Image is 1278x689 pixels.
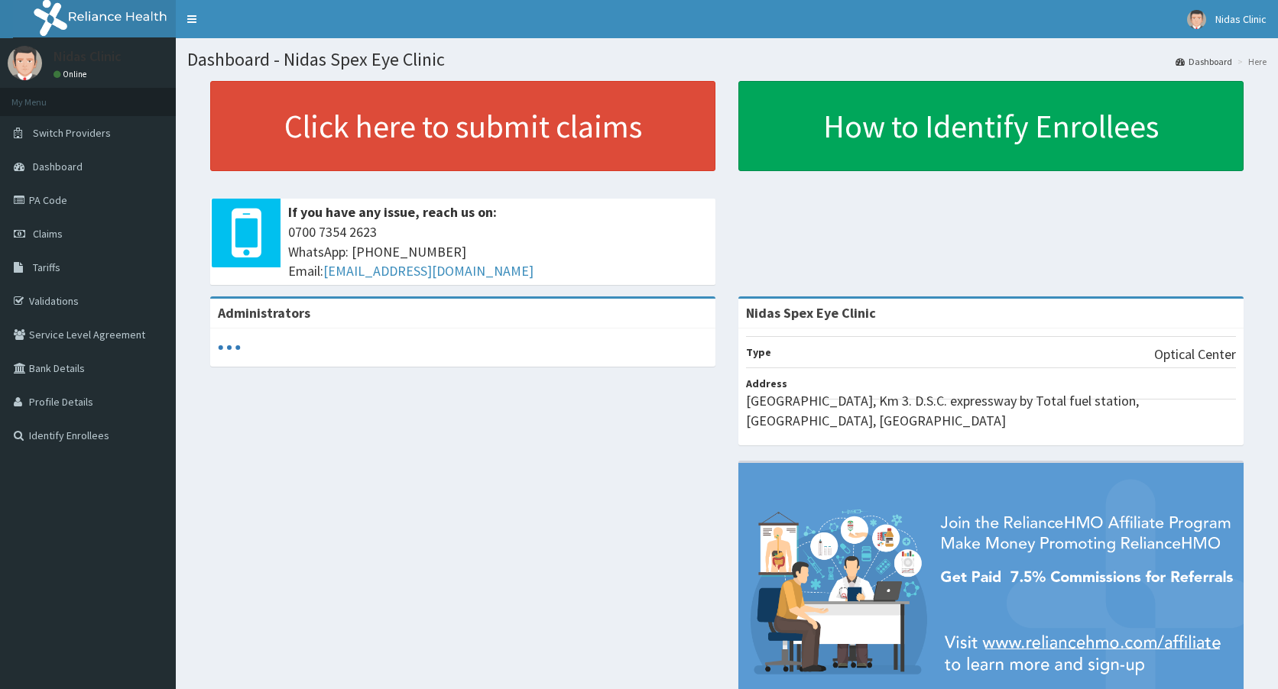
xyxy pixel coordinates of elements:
a: Online [54,69,90,79]
b: Address [746,377,787,390]
b: If you have any issue, reach us on: [288,203,497,221]
b: Type [746,345,771,359]
span: 0700 7354 2623 WhatsApp: [PHONE_NUMBER] Email: [288,222,708,281]
span: Claims [33,227,63,241]
span: Tariffs [33,260,60,274]
h1: Dashboard - Nidas Spex Eye Clinic [187,50,1267,70]
a: How to Identify Enrollees [738,81,1244,171]
img: User Image [8,46,42,80]
span: Nidas Clinic [1215,12,1267,26]
p: [GEOGRAPHIC_DATA], Km 3. D.S.C. expressway by Total fuel station, [GEOGRAPHIC_DATA], [GEOGRAPHIC_... [746,391,1236,430]
p: Nidas Clinic [54,50,122,63]
b: Administrators [218,304,310,322]
svg: audio-loading [218,336,241,359]
a: [EMAIL_ADDRESS][DOMAIN_NAME] [323,262,534,280]
span: Switch Providers [33,126,111,140]
img: User Image [1187,10,1206,29]
p: Optical Center [1154,344,1236,364]
span: Dashboard [33,160,83,173]
li: Here [1234,55,1267,68]
a: Dashboard [1176,55,1232,68]
a: Click here to submit claims [210,81,715,171]
strong: Nidas Spex Eye Clinic [746,304,876,322]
